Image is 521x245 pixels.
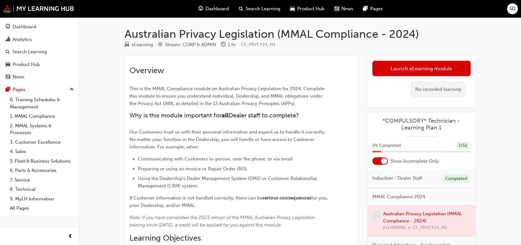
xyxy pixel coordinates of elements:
[158,42,163,48] span: target-icon
[411,81,466,98] div: No recorded learning
[2,84,76,95] button: Pages
[7,95,76,112] a: 0. Training Schedules & Management
[2,21,76,33] a: Dashboard
[290,5,295,13] span: car-icon
[125,41,153,49] div: Type
[229,112,299,119] span: Dealer staff to complete?
[138,166,248,172] span: Preparing or using an invoice or Repair Order (RO).
[6,87,10,93] span: pages-icon
[262,195,311,201] span: serious consequences
[234,2,285,15] a: search-iconSearch Learning
[443,175,469,183] div: Completed
[510,5,515,12] span: SD
[372,175,422,182] span: Induction - Dealer Staff
[246,5,280,12] span: Search Learning
[390,158,439,165] span: Show Incomplete Only
[2,71,76,83] a: News
[70,85,74,94] span: up-icon
[13,23,36,30] div: Dashboard
[7,147,76,156] a: 4. Sales
[285,2,329,15] a: car-iconProduct Hub
[138,156,294,162] span: Communicating with Customers in-person, over the phone, or via email.
[372,210,381,219] span: learningRecordVerb_NONE-icon
[6,74,10,80] span: news-icon
[7,203,76,213] a: All Pages
[372,193,425,200] span: MMAL Compliance 2024
[370,5,383,12] span: Pages
[129,215,316,228] span: Note: If you have completed the 2023 version of the MMAL Australian Privacy Legislation training ...
[372,117,471,131] a: *COMPULSORY* Technician - Learning Plan 1
[2,59,76,70] a: Product Hub
[358,2,388,15] a: pages-iconPages
[13,61,40,68] div: Product Hub
[165,41,216,48] div: Stream: CORP & ADMIN
[193,2,234,15] a: guage-iconDashboard
[363,5,368,13] span: pages-icon
[13,73,24,81] div: News
[129,66,164,75] span: Overview
[129,195,262,201] span: If Customer information is not handled correctly, there can be
[222,112,229,119] span: all
[138,176,318,189] span: Using the Dealership's Dealer Management System (DMS) or Customer Relationship Management (CRM) s...
[6,62,10,68] span: car-icon
[125,27,476,41] h1: Australian Privacy Legislation (MMAL Compliance - 2024)
[6,37,10,42] span: chart-icon
[341,5,353,12] span: News
[372,142,401,149] span: 9 % Completed
[7,138,76,147] a: 3. Customer Excellence
[239,5,243,13] span: search-icon
[158,41,216,49] div: Stream
[13,36,32,43] div: Analytics
[129,129,327,150] span: Our Customers trust us with their personal information and expect us to handle it correctly. No m...
[228,41,236,48] div: 1 hr
[334,5,339,13] span: news-icon
[329,2,358,15] a: news-iconNews
[205,5,229,12] span: Dashboard
[7,166,76,175] a: 6. Parts & Accessories
[13,86,25,93] div: Pages
[7,185,76,194] a: 8. Technical
[3,5,74,13] img: mmal
[221,42,226,48] span: clock-icon
[132,41,153,48] div: eLearning
[297,5,324,12] span: Product Hub
[2,46,76,58] a: Search Learning
[2,20,76,84] button: DashboardAnalyticsSearch LearningProduct HubNews
[221,41,236,49] div: Duration
[7,112,76,121] a: 1. MMAL Compliance
[7,175,76,185] a: 7. Service
[372,61,471,76] a: Launch eLearning module
[7,121,76,138] a: 2. MMAL Systems & Processes
[129,112,222,119] span: Why is this module important for
[7,156,76,166] a: 5. Fleet & Business Solutions
[68,233,73,240] span: prev-icon
[12,48,47,55] div: Search Learning
[125,42,129,48] span: learningResourceType_ELEARNING-icon
[456,142,469,150] div: 3 / 32
[198,5,203,13] span: guage-icon
[129,233,201,243] span: Learning Objectives
[241,42,276,47] span: Learning resource code
[129,86,326,106] span: This is the MMAL Compliance module on Australian Privacy Legislation for 2024. Complete this modu...
[2,34,76,45] a: Analytics
[507,3,518,14] button: SD
[7,194,76,204] a: 9. MyLH Information
[6,49,10,55] span: search-icon
[6,24,10,30] span: guage-icon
